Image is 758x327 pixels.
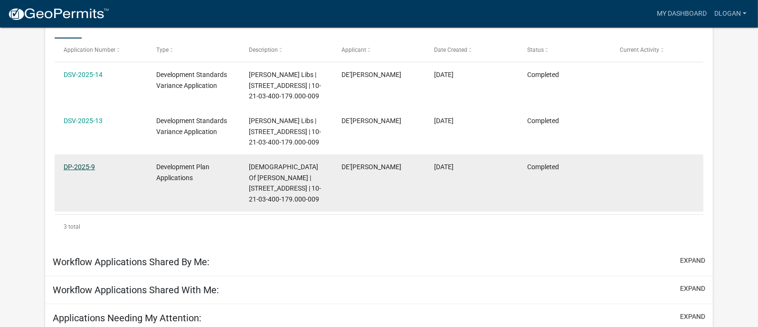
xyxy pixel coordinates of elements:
span: Griffin Libs | 2319 VETERANS PKWY JEFFERSONVILLE IN 47130 | 10-21-03-400-179.000-009 [249,71,321,100]
span: Application Number [64,47,115,53]
a: DSV-2025-13 [64,117,103,125]
datatable-header-cell: Description [240,38,332,61]
span: Date Created [435,47,468,53]
span: DE'CARIS LOGAN [341,163,401,171]
span: 05/28/2025 [435,71,454,78]
h5: Workflow Applications Shared With Me: [53,284,219,296]
a: DSV-2025-14 [64,71,103,78]
button: expand [680,284,705,294]
span: Eastside Christian Church Of Jeff | 2319 VETERANS PKWY JEFFERSONVILLE IN 47130 | 10-21-03-400-179... [249,163,321,203]
h5: Workflow Applications Shared By Me: [53,256,209,268]
span: Current Activity [620,47,659,53]
span: 04/21/2025 [435,163,454,171]
a: DP-2025-9 [64,163,95,171]
button: expand [680,256,705,266]
datatable-header-cell: Applicant [332,38,425,61]
h5: Applications Needing My Attention: [53,312,201,324]
a: My Dashboard [653,5,711,23]
span: Development Standards Variance Application [156,117,227,135]
div: 3 total [55,215,703,239]
span: Development Plan Applications [156,163,209,182]
a: DLOGAN [711,5,750,23]
span: Completed [527,163,559,171]
span: Description [249,47,278,53]
span: 05/28/2025 [435,117,454,125]
datatable-header-cell: Date Created [425,38,518,61]
span: Completed [527,71,559,78]
span: Griffin Libs | 2319 VETERANS PKWY JEFFERSONVILLE IN 47130 | 10-21-03-400-179.000-009 [249,117,321,146]
span: Applicant [341,47,366,53]
span: DE'CARIS LOGAN [341,117,401,125]
span: Completed [527,117,559,125]
datatable-header-cell: Type [147,38,240,61]
datatable-header-cell: Application Number [55,38,147,61]
span: Type [156,47,169,53]
span: DE'CARIS LOGAN [341,71,401,78]
button: expand [680,312,705,322]
datatable-header-cell: Current Activity [611,38,703,61]
span: Development Standards Variance Application [156,71,227,89]
datatable-header-cell: Status [518,38,611,61]
span: Status [527,47,544,53]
